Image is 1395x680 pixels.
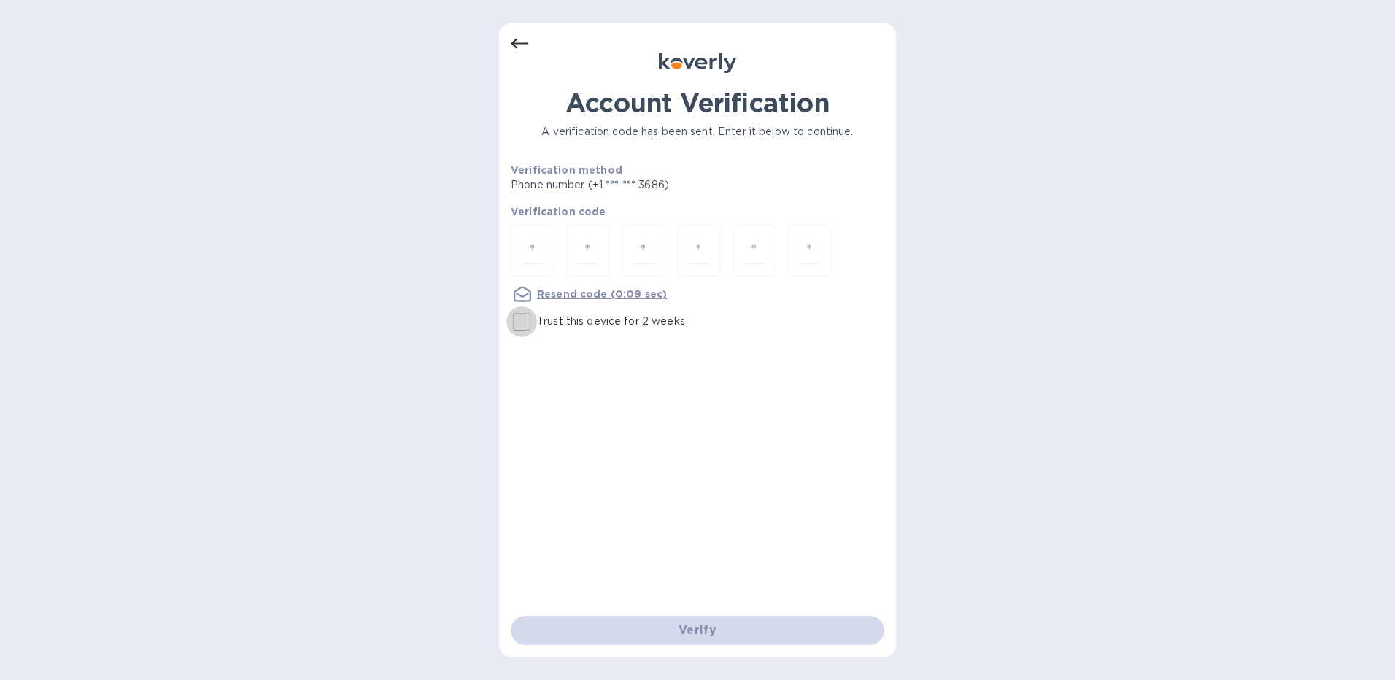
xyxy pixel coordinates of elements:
[511,124,884,139] p: A verification code has been sent. Enter it below to continue.
[537,314,685,329] p: Trust this device for 2 weeks
[511,204,884,219] p: Verification code
[511,164,622,176] b: Verification method
[511,88,884,118] h1: Account Verification
[511,177,781,193] p: Phone number (+1 *** *** 3686)
[537,288,667,300] u: Resend code (0:09 sec)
